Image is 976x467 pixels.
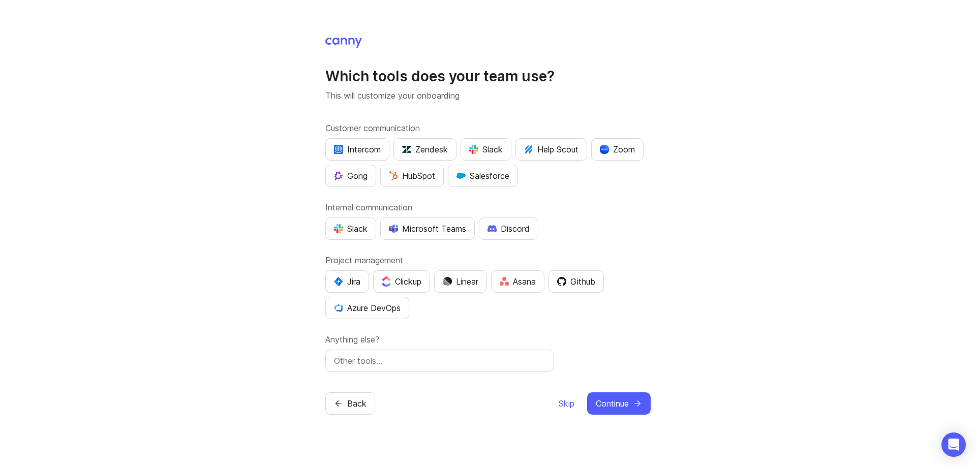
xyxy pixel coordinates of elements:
button: Skip [558,392,575,415]
img: D0GypeOpROL5AAAAAElFTkSuQmCC [389,224,398,233]
div: Open Intercom Messenger [941,432,966,457]
button: Help Scout [515,138,587,161]
p: This will customize your onboarding [325,89,651,102]
button: Slack [461,138,511,161]
button: Intercom [325,138,389,161]
img: Canny Home [325,38,362,48]
button: Clickup [373,270,430,293]
div: Asana [500,275,536,288]
img: eRR1duPH6fQxdnSV9IruPjCimau6md0HxlPR81SIPROHX1VjYjAN9a41AAAAAElFTkSuQmCC [334,145,343,154]
div: Microsoft Teams [389,223,466,235]
img: svg+xml;base64,PHN2ZyB4bWxucz0iaHR0cDovL3d3dy53My5vcmcvMjAwMC9zdmciIHZpZXdCb3g9IjAgMCA0MC4zNDMgND... [334,277,343,286]
div: Zoom [600,143,635,155]
label: Project management [325,254,651,266]
img: UniZRqrCPz6BHUWevMzgDJ1FW4xaGg2egd7Chm8uY0Al1hkDyjqDa8Lkk0kDEdqKkBok+T4wfoD0P0o6UMciQ8AAAAASUVORK... [402,145,411,154]
span: Skip [559,397,574,410]
div: Linear [443,275,478,288]
div: Help Scout [524,143,578,155]
div: Jira [334,275,360,288]
h1: Which tools does your team use? [325,67,651,85]
div: Gong [334,170,368,182]
img: j83v6vj1tgY2AAAAABJRU5ErkJggg== [382,276,391,287]
div: Salesforce [456,170,509,182]
button: Asana [491,270,544,293]
img: Dm50RERGQWO2Ei1WzHVviWZlaLVriU9uRN6E+tIr91ebaDbMKKPDpFbssSuEG21dcGXkrKsuOVPwCeFJSFAIOxgiKgL2sFHRe... [443,277,452,286]
img: 0D3hMmx1Qy4j6AAAAAElFTkSuQmCC [557,277,566,286]
div: Clickup [382,275,421,288]
button: Github [548,270,604,293]
img: GKxMRLiRsgdWqxrdBeWfGK5kaZ2alx1WifDSa2kSTsK6wyJURKhUuPoQRYzjholVGzT2A2owx2gHwZoyZHHCYJ8YNOAZj3DSg... [456,171,466,180]
button: Microsoft Teams [380,217,475,240]
button: Zoom [591,138,644,161]
img: xLHbn3khTPgAAAABJRU5ErkJggg== [600,145,609,154]
img: Rf5nOJ4Qh9Y9HAAAAAElFTkSuQmCC [500,277,509,286]
div: Github [557,275,595,288]
button: Back [325,392,375,415]
img: +iLplPsjzba05dttzK064pds+5E5wZnCVbuGoLvBrYdmEPrXTzGo7zG60bLEREEjvOjaG9Saez5xsOEAbxBwOP6dkea84XY9O... [487,225,497,232]
div: Zendesk [402,143,448,155]
label: Internal communication [325,201,651,213]
img: qKnp5cUisfhcFQGr1t296B61Fm0WkUVwBZaiVE4uNRmEGBFetJMz8xGrgPHqF1mLDIG816Xx6Jz26AFmkmT0yuOpRCAR7zRpG... [334,171,343,180]
button: Linear [434,270,487,293]
img: G+3M5qq2es1si5SaumCnMN47tP1CvAZneIVX5dcx+oz+ZLhv4kfP9DwAAAABJRU5ErkJggg== [389,171,398,180]
button: Discord [479,217,538,240]
img: WIAAAAASUVORK5CYII= [469,145,478,154]
button: Gong [325,165,376,187]
button: HubSpot [380,165,444,187]
button: Azure DevOps [325,297,409,319]
button: Salesforce [448,165,518,187]
div: HubSpot [389,170,435,182]
button: Jira [325,270,369,293]
label: Anything else? [325,333,651,346]
div: Azure DevOps [334,302,401,314]
label: Customer communication [325,122,651,134]
div: Intercom [334,143,381,155]
img: kV1LT1TqjqNHPtRK7+FoaplE1qRq1yqhg056Z8K5Oc6xxgIuf0oNQ9LelJqbcyPisAf0C9LDpX5UIuAAAAAElFTkSuQmCC [524,145,533,154]
img: WIAAAAASUVORK5CYII= [334,224,343,233]
input: Other tools… [334,355,545,367]
div: Slack [469,143,503,155]
div: Discord [487,223,530,235]
span: Back [347,397,367,410]
button: Slack [325,217,376,240]
button: Continue [587,392,651,415]
span: Continue [596,397,629,410]
img: YKcwp4sHBXAAAAAElFTkSuQmCC [334,303,343,313]
div: Slack [334,223,368,235]
button: Zendesk [393,138,456,161]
